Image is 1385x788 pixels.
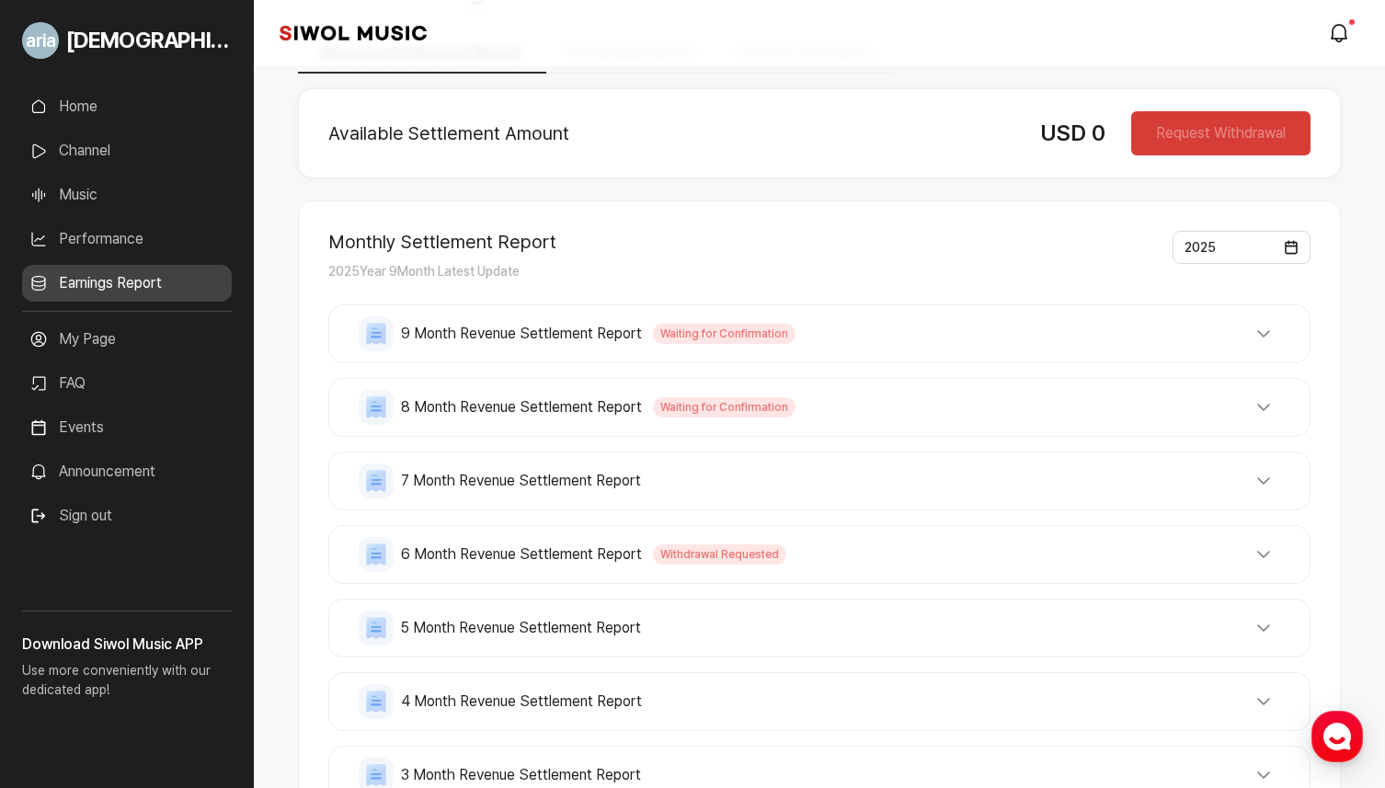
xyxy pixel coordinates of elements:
button: 8 Month Revenue Settlement Report Waiting for Confirmation [359,390,1280,425]
span: 3 Month Revenue Settlement Report [401,764,641,786]
span: 7 Month Revenue Settlement Report [401,470,641,492]
span: USD 0 [1040,120,1105,146]
a: Events [22,409,232,446]
h2: Monthly Settlement Report [328,231,556,253]
button: 6 Month Revenue Settlement Report Withdrawal Requested [359,537,1280,572]
span: Waiting for Confirmation [653,324,796,344]
span: 5 Month Revenue Settlement Report [401,617,641,639]
span: Withdrawal Requested [653,544,786,565]
span: 4 Month Revenue Settlement Report [401,691,642,713]
p: Use more conveniently with our dedicated app! [22,656,232,714]
a: Performance [22,221,232,257]
span: 9 Month Revenue Settlement Report [401,323,642,345]
a: Announcement [22,453,232,490]
span: Settings [272,611,317,625]
a: Music [22,177,232,213]
button: 2025 [1173,231,1311,264]
button: 9 Month Revenue Settlement Report Waiting for Confirmation [359,316,1280,351]
span: Waiting for Confirmation [653,397,796,417]
a: Home [22,88,232,125]
a: Home [6,583,121,629]
a: Channel [22,132,232,169]
a: Earnings Report [22,265,232,302]
a: My Page [22,321,232,358]
h2: Available Settlement Amount [328,122,1011,144]
span: Messages [153,611,207,626]
button: 7 Month Revenue Settlement Report [359,463,1280,498]
a: FAQ [22,365,232,402]
a: Settings [237,583,353,629]
h3: Download Siwol Music APP [22,634,232,656]
button: Sign out [22,497,120,534]
span: 8 Month Revenue Settlement Report [401,396,642,418]
span: 2025 [1185,240,1216,255]
span: Home [47,611,79,625]
a: Go to My Profile [22,15,232,66]
span: [DEMOGRAPHIC_DATA] [66,24,232,57]
button: 5 Month Revenue Settlement Report [359,611,1280,645]
a: modal.notifications [1322,15,1359,51]
a: Messages [121,583,237,629]
span: 2025 Year 9 Month Latest Update [328,264,520,279]
span: 6 Month Revenue Settlement Report [401,543,642,565]
button: 4 Month Revenue Settlement Report [359,684,1280,719]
